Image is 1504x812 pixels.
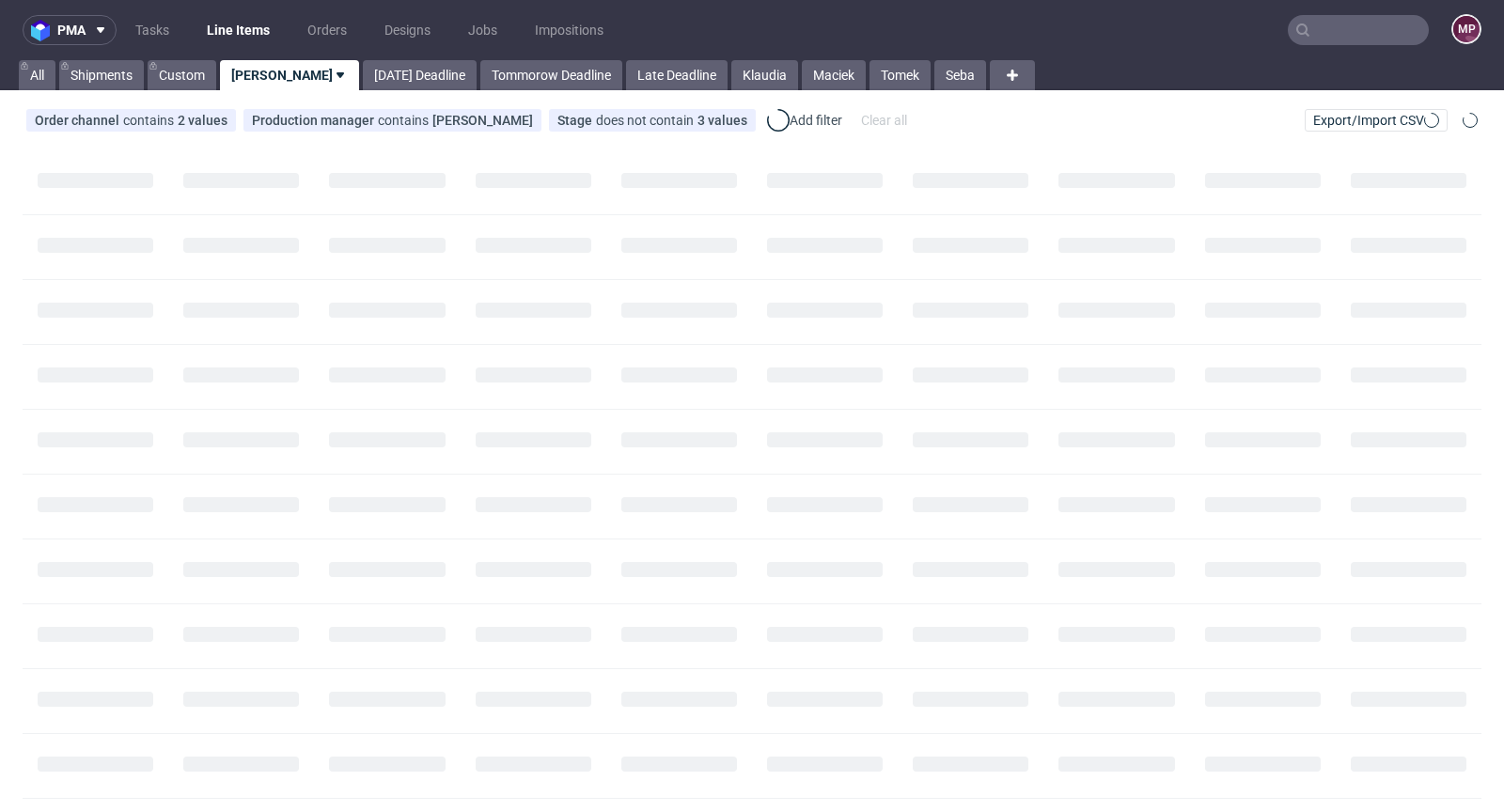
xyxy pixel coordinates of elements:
span: contains [378,113,432,128]
a: Klaudia [731,60,798,90]
a: Designs [373,15,442,45]
span: does not contain [596,113,697,128]
figcaption: MP [1453,16,1480,42]
a: Tasks [124,15,180,45]
div: 3 values [697,113,747,128]
span: Production manager [252,113,378,128]
a: Tomek [869,60,931,90]
span: contains [123,113,178,128]
a: [DATE] Deadline [363,60,477,90]
span: Export/Import CSV [1313,113,1439,128]
a: Impositions [524,15,615,45]
a: Orders [296,15,358,45]
a: Jobs [457,15,509,45]
div: [PERSON_NAME] [432,113,533,128]
span: Order channel [35,113,123,128]
a: All [19,60,55,90]
span: pma [57,23,86,37]
button: pma [23,15,117,45]
img: logo [31,20,57,41]
div: Clear all [857,107,911,133]
div: 2 values [178,113,227,128]
span: Stage [557,113,596,128]
a: Tommorow Deadline [480,60,622,90]
a: Late Deadline [626,60,728,90]
a: Line Items [196,15,281,45]
a: Shipments [59,60,144,90]
div: Add filter [763,105,846,135]
a: [PERSON_NAME] [220,60,359,90]
a: Maciek [802,60,866,90]
a: Seba [934,60,986,90]
button: Export/Import CSV [1305,109,1448,132]
a: Custom [148,60,216,90]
